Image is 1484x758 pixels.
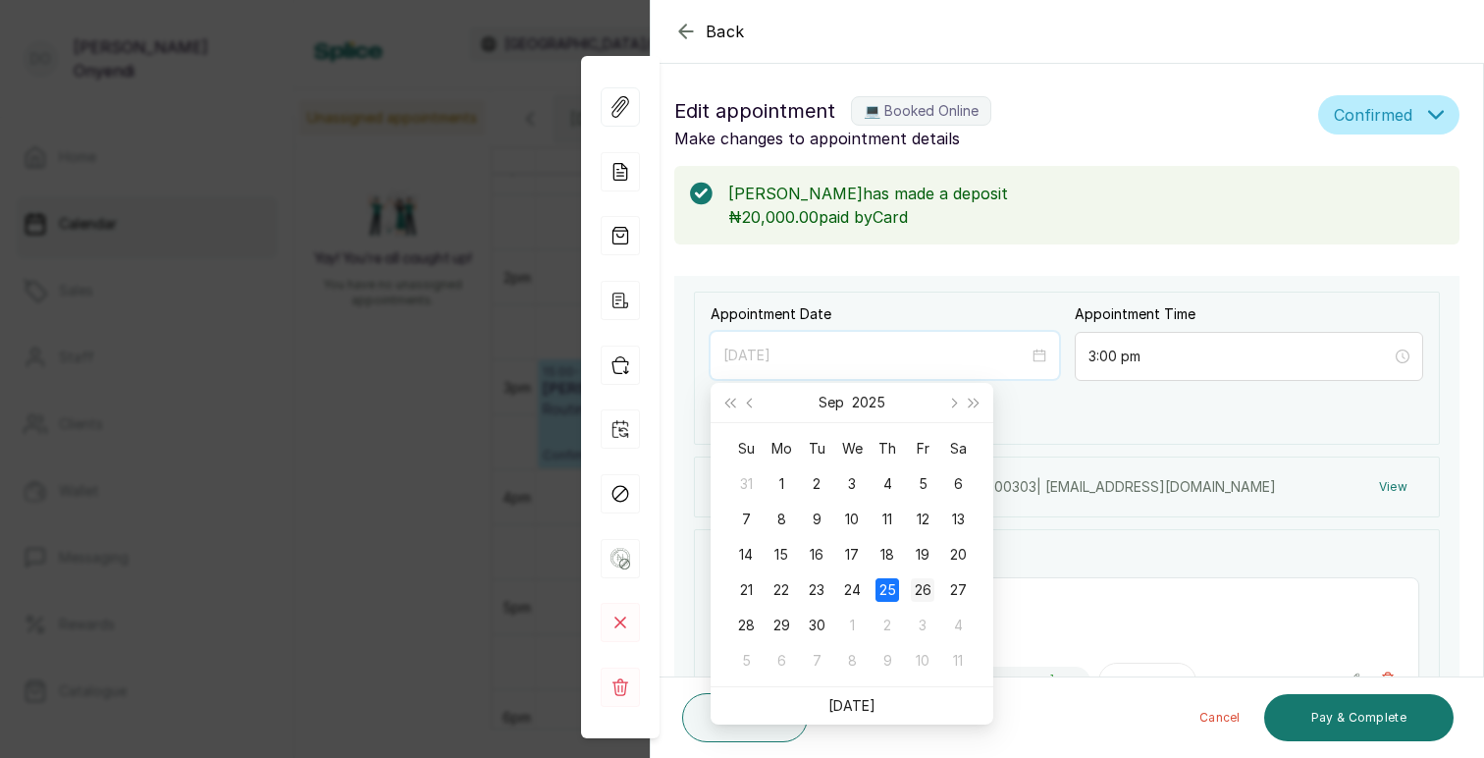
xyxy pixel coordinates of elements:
[946,508,970,531] div: 13
[905,537,940,572] td: 2025-09-19
[946,649,970,673] div: 11
[764,431,799,466] th: Mo
[840,543,864,567] div: 17
[799,608,834,643] td: 2025-09-30
[958,674,1054,689] p: [PERSON_NAME]
[834,608,870,643] td: 2025-10-01
[840,508,864,531] div: 10
[764,608,799,643] td: 2025-09-29
[674,127,1310,150] p: Make changes to appointment details
[840,614,864,637] div: 1
[840,649,864,673] div: 8
[834,502,870,537] td: 2025-09-10
[852,383,885,422] button: Choose a year
[946,578,970,602] div: 27
[940,537,976,572] td: 2025-09-20
[1088,346,1392,367] input: Select time
[834,466,870,502] td: 2025-09-03
[799,537,834,572] td: 2025-09-16
[870,537,905,572] td: 2025-09-18
[764,502,799,537] td: 2025-09-08
[764,537,799,572] td: 2025-09-15
[905,572,940,608] td: 2025-09-26
[851,96,991,126] label: 💻 Booked Online
[728,537,764,572] td: 2025-09-14
[875,578,899,602] div: 25
[734,472,758,496] div: 31
[734,508,758,531] div: 7
[870,643,905,678] td: 2025-10-09
[769,508,793,531] div: 8
[718,383,740,422] button: Last year (Control + left)
[905,466,940,502] td: 2025-09-05
[764,466,799,502] td: 2025-09-01
[734,578,758,602] div: 21
[911,472,934,496] div: 5
[922,478,1276,495] span: +234 7013600303 | [EMAIL_ADDRESS][DOMAIN_NAME]
[805,578,828,602] div: 23
[834,572,870,608] td: 2025-09-24
[711,304,831,324] label: Appointment Date
[728,205,1444,229] p: ₦20,000.00 paid by Card
[728,572,764,608] td: 2025-09-21
[940,608,976,643] td: 2025-10-04
[870,466,905,502] td: 2025-09-04
[769,578,793,602] div: 22
[1363,469,1423,505] button: View
[764,643,799,678] td: 2025-10-06
[1075,304,1195,324] label: Appointment Time
[805,508,828,531] div: 9
[769,649,793,673] div: 6
[805,649,828,673] div: 7
[940,572,976,608] td: 2025-09-27
[764,572,799,608] td: 2025-09-22
[734,649,758,673] div: 5
[870,431,905,466] th: Th
[840,472,864,496] div: 3
[905,608,940,643] td: 2025-10-03
[941,383,963,422] button: Next month (PageDown)
[1334,103,1412,127] span: Confirmed
[734,614,758,637] div: 28
[834,431,870,466] th: We
[799,572,834,608] td: 2025-09-23
[723,345,1029,366] input: Select date
[940,643,976,678] td: 2025-10-11
[738,477,1276,497] p: Layo [GEOGRAPHIC_DATA] ·
[799,502,834,537] td: 2025-09-09
[911,578,934,602] div: 26
[875,649,899,673] div: 9
[706,20,745,43] span: Back
[769,472,793,496] div: 1
[940,466,976,502] td: 2025-09-06
[799,431,834,466] th: Tu
[828,697,875,714] a: [DATE]
[964,383,985,422] button: Next year (Control + right)
[905,643,940,678] td: 2025-10-10
[840,578,864,602] div: 24
[946,543,970,567] div: 20
[875,508,899,531] div: 11
[946,614,970,637] div: 4
[740,383,762,422] button: Previous month (PageUp)
[834,537,870,572] td: 2025-09-17
[946,472,970,496] div: 6
[875,614,899,637] div: 2
[911,614,934,637] div: 3
[734,543,758,567] div: 14
[728,431,764,466] th: Su
[728,643,764,678] td: 2025-10-05
[805,472,828,496] div: 2
[769,614,793,637] div: 29
[875,543,899,567] div: 18
[870,608,905,643] td: 2025-10-02
[682,693,808,742] button: Save
[805,543,828,567] div: 16
[905,431,940,466] th: Fr
[674,20,745,43] button: Back
[911,508,934,531] div: 12
[799,643,834,678] td: 2025-10-07
[728,182,1444,205] p: [PERSON_NAME] has made a deposit
[940,502,976,537] td: 2025-09-13
[805,614,828,637] div: 30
